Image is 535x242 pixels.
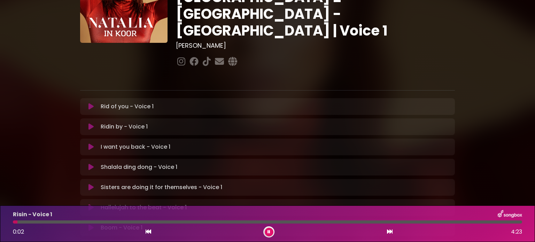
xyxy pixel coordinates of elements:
[13,228,24,236] span: 0:02
[498,210,522,219] img: songbox-logo-white.png
[101,183,222,192] p: Sisters are doing it for themselves - Voice 1
[101,123,148,131] p: Ridin by - Voice 1
[101,143,170,151] p: I want you back - Voice 1
[101,163,177,171] p: Shalala ding dong - Voice 1
[176,42,455,49] h3: [PERSON_NAME]
[101,203,187,212] p: Hallelujah to the beat - Voice 1
[101,102,154,111] p: Rid of you - Voice 1
[13,210,52,219] p: Risin - Voice 1
[511,228,522,236] span: 4:23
